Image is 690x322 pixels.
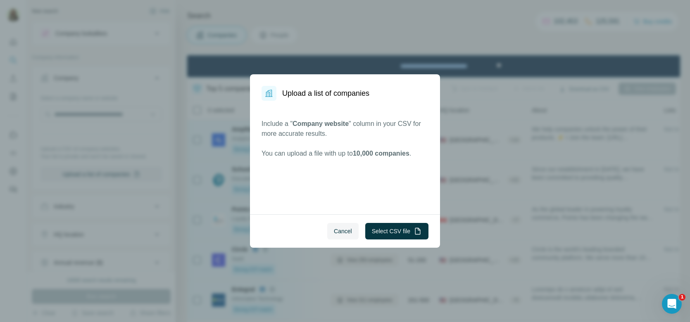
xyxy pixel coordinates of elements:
div: Watch our October Product update [190,2,303,20]
span: Company website [293,120,349,127]
button: Select CSV file [365,223,428,239]
button: Cancel [327,223,359,239]
h1: Upload a list of companies [282,88,369,99]
p: Include a " " column in your CSV for more accurate results. [262,119,428,139]
span: 10,000 companies [353,150,409,157]
p: You can upload a file with up to . [262,149,428,159]
span: 1 [679,294,685,301]
iframe: Intercom live chat [662,294,682,314]
span: Cancel [334,227,352,235]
